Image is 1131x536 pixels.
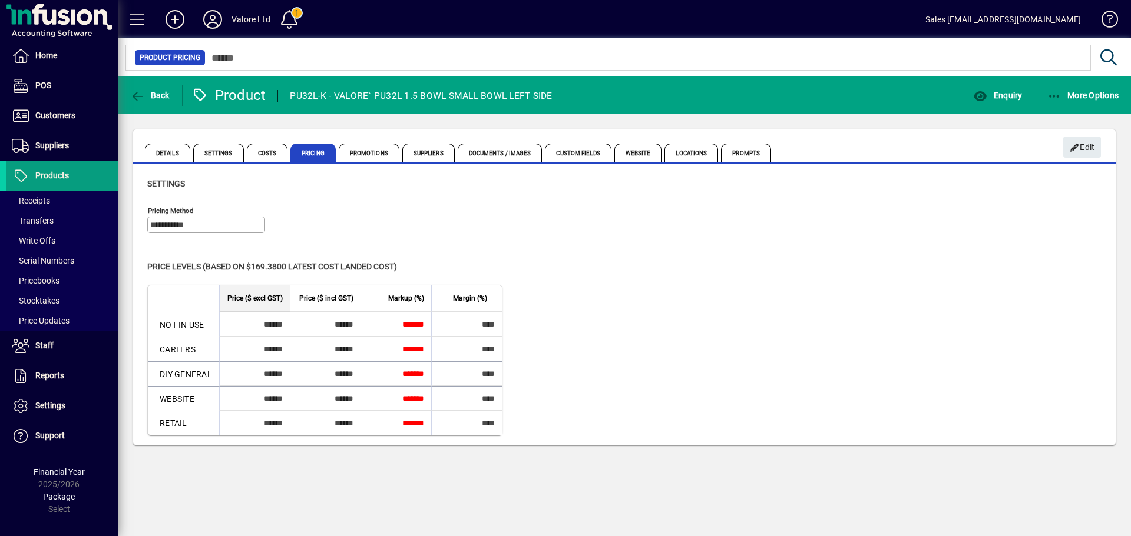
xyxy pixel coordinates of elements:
[194,9,232,30] button: Profile
[1070,138,1095,157] span: Edit
[140,52,200,64] span: Product Pricing
[1047,91,1119,100] span: More Options
[193,144,244,162] span: Settings
[43,492,75,501] span: Package
[6,391,118,421] a: Settings
[35,51,57,60] span: Home
[12,316,70,325] span: Price Updates
[1093,2,1116,41] a: Knowledge Base
[34,467,85,477] span: Financial Year
[35,371,64,380] span: Reports
[130,91,170,100] span: Back
[6,131,118,161] a: Suppliers
[35,431,65,440] span: Support
[156,9,194,30] button: Add
[545,144,611,162] span: Custom Fields
[35,141,69,150] span: Suppliers
[6,41,118,71] a: Home
[6,311,118,331] a: Price Updates
[12,276,59,285] span: Pricebooks
[290,144,336,162] span: Pricing
[6,71,118,101] a: POS
[973,91,1022,100] span: Enquiry
[147,179,185,188] span: Settings
[402,144,455,162] span: Suppliers
[227,292,283,305] span: Price ($ excl GST)
[12,216,54,225] span: Transfers
[6,101,118,131] a: Customers
[35,171,69,180] span: Products
[925,10,1081,29] div: Sales [EMAIL_ADDRESS][DOMAIN_NAME]
[35,401,65,410] span: Settings
[191,86,266,105] div: Product
[118,85,183,106] app-page-header-button: Back
[721,144,771,162] span: Prompts
[6,361,118,391] a: Reports
[232,10,270,29] div: Valore Ltd
[12,296,59,305] span: Stocktakes
[6,291,118,311] a: Stocktakes
[6,231,118,251] a: Write Offs
[6,251,118,271] a: Serial Numbers
[388,292,424,305] span: Markup (%)
[299,292,353,305] span: Price ($ incl GST)
[6,421,118,451] a: Support
[127,85,173,106] button: Back
[12,256,74,265] span: Serial Numbers
[147,262,397,271] span: Price levels (based on $169.3800 Latest cost landed cost)
[1044,85,1122,106] button: More Options
[664,144,718,162] span: Locations
[614,144,662,162] span: Website
[970,85,1025,106] button: Enquiry
[6,191,118,211] a: Receipts
[12,196,50,205] span: Receipts
[148,386,219,411] td: WEBSITE
[453,292,487,305] span: Margin (%)
[290,86,552,105] div: PU32L-K - VALORE` PU32L 1.5 BOWL SMALL BOWL LEFT SIDE
[6,331,118,361] a: Staff
[35,111,75,120] span: Customers
[35,341,54,350] span: Staff
[247,144,288,162] span: Costs
[148,337,219,361] td: CARTERS
[35,81,51,90] span: POS
[1063,137,1101,158] button: Edit
[12,236,55,245] span: Write Offs
[148,312,219,337] td: NOT IN USE
[148,411,219,435] td: RETAIL
[6,211,118,231] a: Transfers
[148,361,219,386] td: DIY GENERAL
[6,271,118,291] a: Pricebooks
[148,207,194,215] mat-label: Pricing method
[458,144,543,162] span: Documents / Images
[145,144,190,162] span: Details
[339,144,399,162] span: Promotions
